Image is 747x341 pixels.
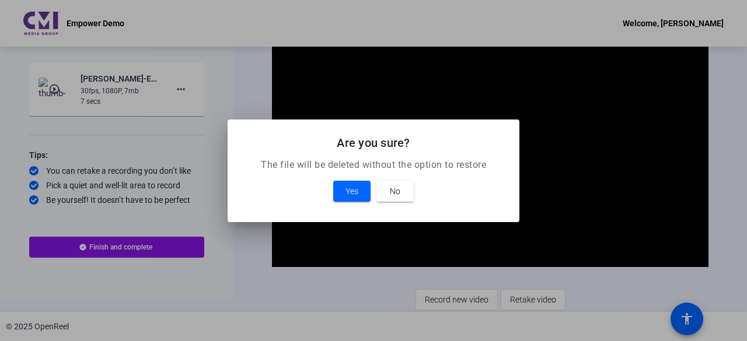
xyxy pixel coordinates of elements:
[333,181,371,202] button: Yes
[390,184,400,198] span: No
[345,184,358,198] span: Yes
[376,181,414,202] button: No
[242,133,505,152] h2: Are you sure?
[242,158,505,172] p: The file will be deleted without the option to restore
